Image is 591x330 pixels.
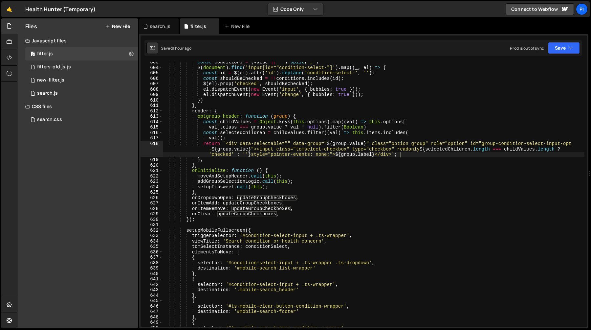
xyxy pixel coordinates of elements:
[141,184,163,190] div: 624
[141,108,163,114] div: 612
[141,59,163,65] div: 603
[25,74,138,87] div: 16494/46184.js
[17,34,138,47] div: Javascript files
[141,282,163,288] div: 642
[105,24,130,29] button: New File
[141,260,163,266] div: 638
[510,45,544,51] div: Prod is out of sync
[37,77,64,83] div: new-filter.js
[141,228,163,233] div: 632
[141,244,163,249] div: 635
[25,87,138,100] div: 16494/45041.js
[173,45,192,51] div: 1 hour ago
[25,23,37,30] h2: Files
[17,100,138,113] div: CSS files
[141,266,163,271] div: 639
[141,119,163,125] div: 614
[141,255,163,260] div: 637
[268,3,323,15] button: Code Only
[141,103,163,108] div: 611
[141,70,163,76] div: 605
[141,206,163,212] div: 628
[548,42,580,54] button: Save
[141,114,163,119] div: 613
[141,98,163,103] div: 610
[141,179,163,184] div: 623
[190,23,206,30] div: filter.js
[141,92,163,98] div: 609
[506,3,574,15] a: Connect to Webflow
[141,276,163,282] div: 641
[141,125,163,130] div: 615
[141,130,163,136] div: 616
[37,90,58,96] div: search.js
[37,117,62,123] div: search.css
[141,217,163,223] div: 630
[141,65,163,71] div: 604
[161,45,191,51] div: Saved
[141,168,163,174] div: 621
[150,23,170,30] div: search.js
[25,5,96,13] div: Health Hunter (Temporary)
[141,174,163,179] div: 622
[141,222,163,228] div: 631
[25,113,138,126] div: 16494/45743.css
[141,309,163,315] div: 647
[141,211,163,217] div: 629
[25,60,138,74] div: 16494/45764.js
[141,249,163,255] div: 636
[141,315,163,320] div: 648
[141,141,163,157] div: 618
[141,271,163,277] div: 640
[141,304,163,309] div: 646
[37,51,53,57] div: filter.js
[141,298,163,304] div: 645
[1,1,17,17] a: 🤙
[31,52,35,57] span: 0
[141,287,163,293] div: 643
[141,163,163,168] div: 620
[141,239,163,244] div: 634
[141,76,163,82] div: 606
[576,3,588,15] a: Pi
[141,87,163,92] div: 608
[141,320,163,325] div: 649
[225,23,252,30] div: New File
[141,135,163,141] div: 617
[141,293,163,298] div: 644
[37,64,71,70] div: filters-old.js.js
[141,157,163,163] div: 619
[141,200,163,206] div: 627
[25,47,138,60] div: 16494/44708.js
[141,195,163,201] div: 626
[141,81,163,87] div: 607
[141,233,163,239] div: 633
[141,190,163,195] div: 625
